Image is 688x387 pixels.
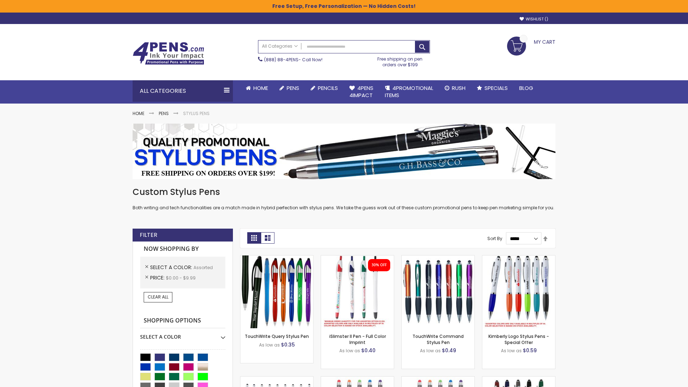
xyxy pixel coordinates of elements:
[349,84,373,99] span: 4Pens 4impact
[159,110,169,116] a: Pens
[150,274,166,281] span: Price
[247,232,261,244] strong: Grid
[321,376,394,382] a: Islander Softy Gel Pen with Stylus-Assorted
[482,255,555,328] img: Kimberly Logo Stylus Pens-Assorted
[442,347,456,354] span: $0.49
[412,333,464,345] a: TouchWrite Command Stylus Pen
[264,57,298,63] a: (888) 88-4PENS
[150,264,193,271] span: Select A Color
[133,110,144,116] a: Home
[140,313,225,329] strong: Shopping Options
[520,16,548,22] a: Wishlist
[519,84,533,92] span: Blog
[370,53,430,68] div: Free shipping on pen orders over $199
[264,57,322,63] span: - Call Now!
[487,235,502,242] label: Sort By
[339,348,360,354] span: As low as
[133,124,555,179] img: Stylus Pens
[133,80,233,102] div: All Categories
[133,186,555,211] div: Both writing and tech functionalities are a match made in hybrid perfection with stylus pens. We ...
[183,110,210,116] strong: Stylus Pens
[439,80,471,96] a: Rush
[240,376,313,382] a: Stiletto Advertising Stylus Pens-Assorted
[321,255,394,328] img: iSlimster II - Full Color-Assorted
[361,347,376,354] span: $0.40
[321,255,394,261] a: iSlimster II - Full Color-Assorted
[318,84,338,92] span: Pencils
[148,294,168,300] span: Clear All
[262,43,298,49] span: All Categories
[133,42,204,65] img: 4Pens Custom Pens and Promotional Products
[482,376,555,382] a: Custom Soft Touch® Metal Pens with Stylus-Assorted
[420,348,441,354] span: As low as
[488,333,549,345] a: Kimberly Logo Stylus Pens - Special Offer
[471,80,513,96] a: Specials
[166,275,196,281] span: $0.00 - $9.99
[281,341,295,348] span: $0.35
[501,348,522,354] span: As low as
[482,255,555,261] a: Kimberly Logo Stylus Pens-Assorted
[513,80,539,96] a: Blog
[402,376,474,382] a: Islander Softy Gel with Stylus - ColorJet Imprint-Assorted
[287,84,299,92] span: Pens
[329,333,386,345] a: iSlimster II Pen - Full Color Imprint
[484,84,508,92] span: Specials
[259,342,280,348] span: As low as
[245,333,309,339] a: TouchWrite Query Stylus Pen
[240,80,274,96] a: Home
[372,263,387,268] div: 30% OFF
[385,84,433,99] span: 4PROMOTIONAL ITEMS
[193,264,213,271] span: Assorted
[379,80,439,104] a: 4PROMOTIONALITEMS
[144,292,172,302] a: Clear All
[253,84,268,92] span: Home
[523,347,537,354] span: $0.59
[140,328,225,340] div: Select A Color
[258,40,301,52] a: All Categories
[140,242,225,257] strong: Now Shopping by
[140,231,157,239] strong: Filter
[133,186,555,198] h1: Custom Stylus Pens
[274,80,305,96] a: Pens
[305,80,344,96] a: Pencils
[344,80,379,104] a: 4Pens4impact
[240,255,313,261] a: TouchWrite Query Stylus Pen-Assorted
[452,84,465,92] span: Rush
[240,255,313,328] img: TouchWrite Query Stylus Pen-Assorted
[402,255,474,328] img: TouchWrite Command Stylus Pen-Assorted
[402,255,474,261] a: TouchWrite Command Stylus Pen-Assorted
